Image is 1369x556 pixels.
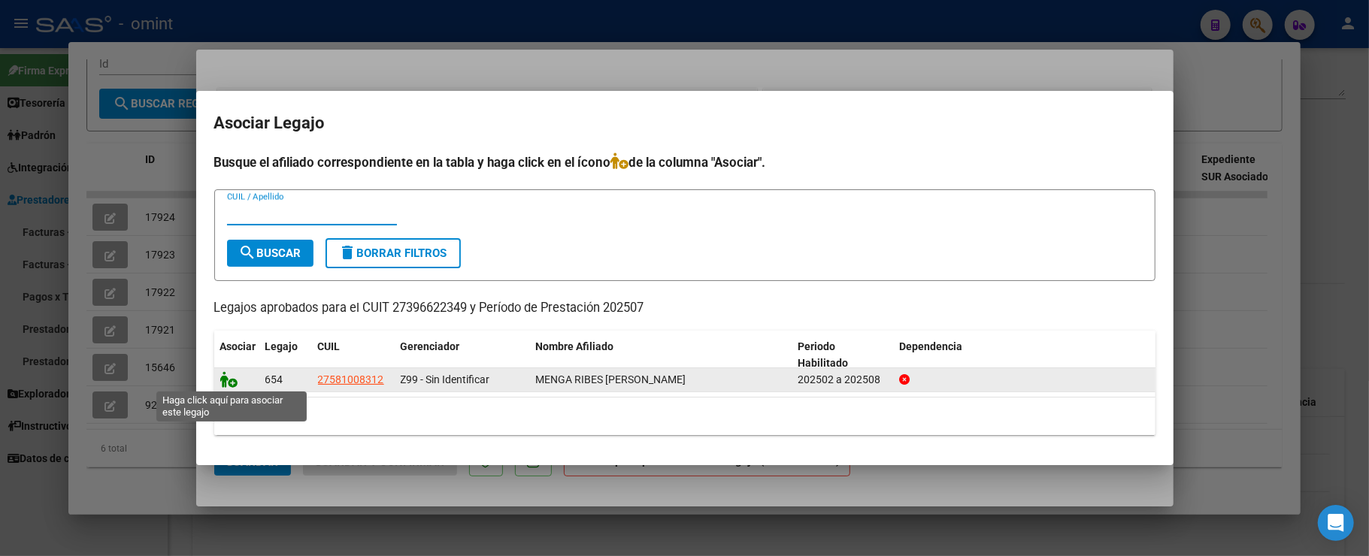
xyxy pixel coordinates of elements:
[792,331,893,380] datatable-header-cell: Periodo Habilitado
[214,397,1155,435] div: 1 registros
[536,340,614,352] span: Nombre Afiliado
[395,331,530,380] datatable-header-cell: Gerenciador
[339,243,357,261] mat-icon: delete
[265,373,283,385] span: 654
[798,340,848,370] span: Periodo Habilitado
[227,240,313,267] button: Buscar
[326,238,461,268] button: Borrar Filtros
[259,331,312,380] datatable-header-cell: Legajo
[214,109,1155,137] h2: Asociar Legajo
[339,246,447,260] span: Borrar Filtros
[318,373,384,385] span: 27581008312
[214,331,259,380] datatable-header-cell: Asociar
[893,331,1155,380] datatable-header-cell: Dependencia
[318,340,341,352] span: CUIL
[214,153,1155,172] h4: Busque el afiliado correspondiente en la tabla y haga click en el ícono de la columna "Asociar".
[536,373,686,385] span: MENGA RIBES BRUNELLA
[530,331,792,380] datatable-header-cell: Nombre Afiliado
[1318,505,1354,541] div: Open Intercom Messenger
[899,340,962,352] span: Dependencia
[265,340,298,352] span: Legajo
[401,340,460,352] span: Gerenciador
[312,331,395,380] datatable-header-cell: CUIL
[798,371,887,388] div: 202502 a 202508
[239,246,301,260] span: Buscar
[220,340,256,352] span: Asociar
[401,373,490,385] span: Z99 - Sin Identificar
[239,243,257,261] mat-icon: search
[214,299,1155,318] p: Legajos aprobados para el CUIT 27396622349 y Período de Prestación 202507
